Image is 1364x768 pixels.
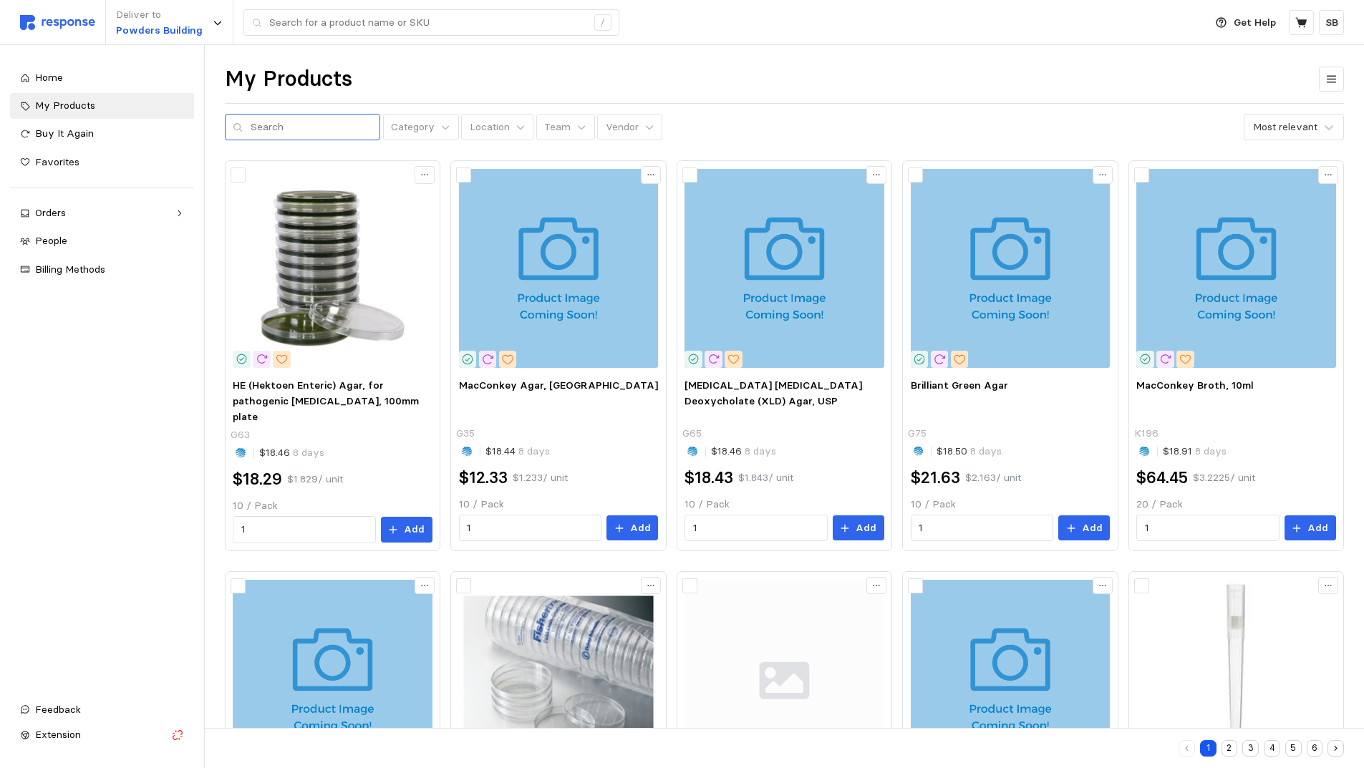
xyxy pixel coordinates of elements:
[738,470,793,486] p: $1.843 / unit
[1264,740,1280,757] button: 4
[1134,426,1159,442] p: K196
[911,467,960,489] h2: $21.63
[711,444,776,460] p: $18.46
[10,93,194,119] a: My Products
[1325,15,1338,31] p: SB
[536,114,595,141] button: Team
[1234,15,1276,31] p: Get Help
[911,497,1110,512] p: 10 / Pack
[685,169,884,368] img: g65_1.jpg
[35,205,169,221] div: Orders
[594,14,611,31] div: /
[919,515,1045,541] input: Qty
[1319,10,1344,35] button: SB
[241,517,367,543] input: Qty
[606,515,658,541] button: Add
[965,470,1021,486] p: $2.163 / unit
[233,379,419,422] span: HE (Hektoen Enteric) Agar, for pathogenic [MEDICAL_DATA], 100mm plate
[391,120,435,135] p: Category
[908,426,927,442] p: G75
[35,234,67,247] span: People
[856,520,876,536] p: Add
[485,444,550,460] p: $18.44
[1253,120,1317,135] div: Most relevant
[461,114,533,141] button: Location
[35,99,95,112] span: My Products
[911,169,1110,368] img: g75_1.jpg
[1082,520,1103,536] p: Add
[259,445,324,461] p: $18.46
[516,444,550,457] span: 8 days
[231,427,250,443] p: G63
[1163,444,1227,460] p: $18.91
[470,120,510,135] p: Location
[1136,169,1335,368] img: k196_1.jpg
[383,114,459,141] button: Category
[1242,740,1259,757] button: 3
[10,200,194,226] a: Orders
[459,467,508,489] h2: $12.33
[967,444,1002,457] span: 8 days
[10,257,194,283] a: Billing Methods
[233,468,282,490] h2: $18.29
[459,497,658,512] p: 10 / Pack
[35,155,79,168] span: Favorites
[1285,515,1336,541] button: Add
[1222,740,1238,757] button: 2
[233,498,432,514] p: 10 / Pack
[35,703,81,716] span: Feedback
[10,722,194,748] button: Extension
[544,120,571,135] p: Team
[233,169,432,368] img: g63_1.jpg
[35,127,94,140] span: Buy It Again
[513,470,568,486] p: $1.233 / unit
[251,115,372,140] input: Search
[381,517,432,543] button: Add
[10,65,194,91] a: Home
[467,515,593,541] input: Qty
[287,472,343,487] p: $1.829 / unit
[685,497,884,512] p: 10 / Pack
[10,121,194,147] a: Buy It Again
[35,728,81,741] span: Extension
[225,65,352,93] h1: My Products
[20,15,95,30] img: svg%3e
[404,522,425,538] p: Add
[35,71,63,84] span: Home
[116,23,203,39] p: Powders Building
[1200,740,1217,757] button: 1
[35,263,105,276] span: Billing Methods
[1307,740,1323,757] button: 6
[1285,740,1302,757] button: 5
[682,426,702,442] p: G65
[606,120,639,135] p: Vendor
[1207,9,1285,37] button: Get Help
[1193,470,1255,486] p: $3.2225 / unit
[1145,515,1271,541] input: Qty
[911,379,1008,392] span: Brilliant Green Agar
[685,467,733,489] h2: $18.43
[742,444,776,457] span: 8 days
[1136,497,1335,512] p: 20 / Pack
[1136,379,1254,392] span: MacConkey Broth, 10ml
[10,150,194,175] a: Favorites
[685,379,862,407] span: [MEDICAL_DATA] [MEDICAL_DATA] Deoxycholate (XLD) Agar, USP
[630,520,651,536] p: Add
[937,444,1002,460] p: $18.50
[10,697,194,723] button: Feedback
[459,169,658,368] img: g35_1.jpg
[833,515,884,541] button: Add
[1136,467,1188,489] h2: $64.45
[269,10,586,36] input: Search for a product name or SKU
[10,228,194,254] a: People
[1058,515,1110,541] button: Add
[290,446,324,459] span: 8 days
[116,7,203,23] p: Deliver to
[1192,444,1227,457] span: 8 days
[456,426,475,442] p: G35
[1307,520,1328,536] p: Add
[597,114,662,141] button: Vendor
[693,515,819,541] input: Qty
[459,379,658,392] span: MacConkey Agar, [GEOGRAPHIC_DATA]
